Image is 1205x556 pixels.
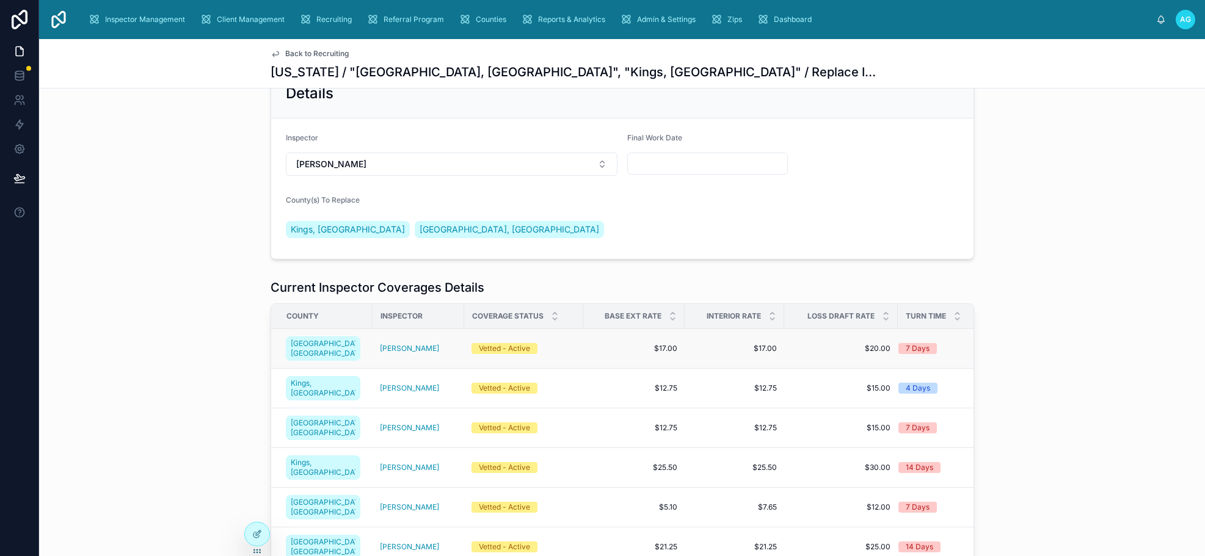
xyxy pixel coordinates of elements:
div: 7 Days [906,502,930,513]
a: [GEOGRAPHIC_DATA], [GEOGRAPHIC_DATA] [286,416,360,440]
a: $30.00 [792,463,890,472]
a: [PERSON_NAME] [380,423,439,433]
a: [PERSON_NAME] [380,463,457,472]
a: [PERSON_NAME] [380,383,439,393]
div: 4 Days [906,383,930,394]
a: $21.25 [591,542,677,552]
div: scrollable content [78,6,1156,33]
a: $17.00 [591,344,677,353]
span: Zips [727,15,742,24]
a: $12.75 [692,383,777,393]
span: County(s) To Replace [286,195,360,204]
a: Kings, [GEOGRAPHIC_DATA] [286,376,360,400]
a: Vetted - Active [471,502,576,513]
span: Inspector [286,133,318,142]
h1: [US_STATE] / "[GEOGRAPHIC_DATA], [GEOGRAPHIC_DATA]", "Kings, [GEOGRAPHIC_DATA]" / Replace Inspector [271,63,883,81]
a: Inspector Management [84,9,194,31]
a: [GEOGRAPHIC_DATA], [GEOGRAPHIC_DATA] [286,495,360,519]
span: $5.10 [591,502,677,512]
span: Back to Recruiting [285,49,349,59]
div: 7 Days [906,343,930,354]
span: Reports & Analytics [538,15,605,24]
span: County [286,311,319,321]
span: $17.00 [692,344,777,353]
a: $12.75 [591,383,677,393]
a: [PERSON_NAME] [380,463,439,472]
a: [PERSON_NAME] [380,344,457,353]
a: [GEOGRAPHIC_DATA], [GEOGRAPHIC_DATA] [286,413,365,442]
a: $15.00 [792,383,890,393]
a: Kings, [GEOGRAPHIC_DATA] [286,374,365,403]
a: [PERSON_NAME] [380,542,439,552]
div: Vetted - Active [479,502,530,513]
span: $20.00 [792,344,890,353]
h2: Details [286,84,333,103]
div: 14 Days [906,541,933,552]
a: $25.00 [792,542,890,552]
div: Vetted - Active [479,541,530,552]
span: Referral Program [384,15,444,24]
a: Back to Recruiting [271,49,349,59]
div: 14 Days [906,462,933,473]
a: $25.50 [692,463,777,472]
a: [GEOGRAPHIC_DATA], [GEOGRAPHIC_DATA] [286,493,365,522]
a: [PERSON_NAME] [380,502,457,512]
span: Interior Rate [707,311,761,321]
a: $12.00 [792,502,890,512]
a: Vetted - Active [471,343,576,354]
a: 7 Days [898,343,989,354]
span: Counties [476,15,506,24]
span: Base Ext Rate [605,311,661,321]
a: Admin & Settings [616,9,704,31]
div: Vetted - Active [479,462,530,473]
a: Kings, [GEOGRAPHIC_DATA] [286,453,365,482]
a: Dashboard [753,9,820,31]
span: Inspector Management [105,15,185,24]
span: Kings, [GEOGRAPHIC_DATA] [291,458,355,477]
div: Vetted - Active [479,383,530,394]
a: Zips [707,9,751,31]
a: Recruiting [296,9,360,31]
a: Kings, [GEOGRAPHIC_DATA] [286,455,360,480]
a: [PERSON_NAME] [380,344,439,353]
span: $12.75 [692,423,777,433]
a: [GEOGRAPHIC_DATA], [GEOGRAPHIC_DATA] [286,334,365,363]
a: 14 Days [898,462,989,473]
div: Vetted - Active [479,422,530,433]
span: Admin & Settings [637,15,696,24]
a: $7.65 [692,502,777,512]
a: [PERSON_NAME] [380,542,457,552]
span: $21.25 [692,542,777,552]
span: Final Work Date [627,133,682,142]
span: Coverage Status [472,311,544,321]
a: $15.00 [792,423,890,433]
span: [GEOGRAPHIC_DATA], [GEOGRAPHIC_DATA] [291,497,355,517]
a: Kings, [GEOGRAPHIC_DATA] [286,221,410,238]
span: Kings, [GEOGRAPHIC_DATA] [291,378,355,398]
div: 7 Days [906,422,930,433]
span: Loss Draft Rate [807,311,875,321]
a: [PERSON_NAME] [380,383,457,393]
a: [PERSON_NAME] [380,502,439,512]
span: [GEOGRAPHIC_DATA], [GEOGRAPHIC_DATA] [291,418,355,438]
span: [GEOGRAPHIC_DATA], [GEOGRAPHIC_DATA] [420,223,599,236]
a: Vetted - Active [471,462,576,473]
span: Turn Time [906,311,946,321]
a: Reports & Analytics [517,9,614,31]
a: 4 Days [898,383,989,394]
img: App logo [49,10,68,29]
span: AG [1180,15,1191,24]
a: Referral Program [363,9,453,31]
span: $25.50 [591,463,677,472]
